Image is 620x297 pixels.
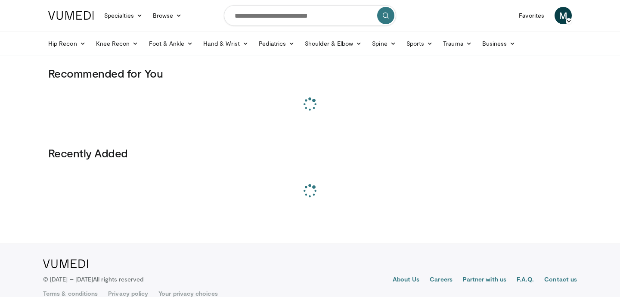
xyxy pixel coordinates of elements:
[224,5,396,26] input: Search topics, interventions
[144,35,198,52] a: Foot & Ankle
[99,7,148,24] a: Specialties
[43,259,88,268] img: VuMedi Logo
[555,7,572,24] a: M
[430,275,453,285] a: Careers
[401,35,438,52] a: Sports
[254,35,300,52] a: Pediatrics
[514,7,549,24] a: Favorites
[48,146,572,160] h3: Recently Added
[367,35,401,52] a: Spine
[300,35,367,52] a: Shoulder & Elbow
[93,275,143,283] span: All rights reserved
[91,35,144,52] a: Knee Recon
[43,35,91,52] a: Hip Recon
[438,35,477,52] a: Trauma
[463,275,506,285] a: Partner with us
[48,66,572,80] h3: Recommended for You
[517,275,534,285] a: F.A.Q.
[198,35,254,52] a: Hand & Wrist
[48,11,94,20] img: VuMedi Logo
[43,275,144,284] p: © [DATE] – [DATE]
[544,275,577,285] a: Contact us
[477,35,521,52] a: Business
[148,7,187,24] a: Browse
[393,275,420,285] a: About Us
